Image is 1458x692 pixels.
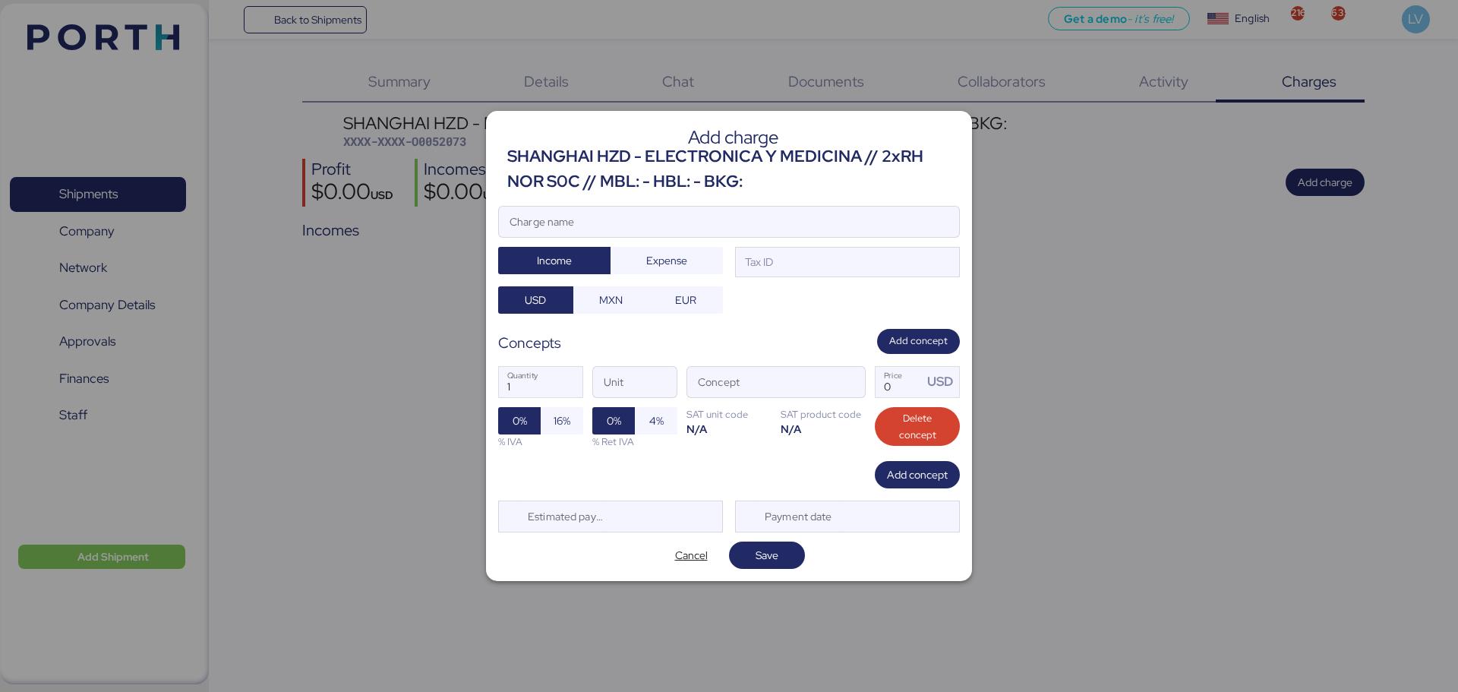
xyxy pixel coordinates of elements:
div: % Ret IVA [592,434,677,449]
button: Delete concept [875,407,960,447]
button: Add concept [877,329,960,354]
div: SAT product code [781,407,866,422]
button: Save [729,542,805,569]
span: EUR [675,291,696,309]
div: N/A [686,422,772,436]
span: 4% [649,412,664,430]
button: 0% [498,407,541,434]
button: Income [498,247,611,274]
span: Expense [646,251,687,270]
button: 4% [635,407,677,434]
div: SHANGHAI HZD - ELECTRONICA Y MEDICINA // 2xRH NOR S0C // MBL: - HBL: - BKG: [507,144,960,194]
span: 0% [607,412,621,430]
span: 0% [513,412,527,430]
div: % IVA [498,434,583,449]
button: EUR [648,286,723,314]
div: Concepts [498,332,561,354]
input: Unit [593,367,677,397]
div: SAT unit code [686,407,772,422]
span: MXN [599,291,623,309]
button: MXN [573,286,649,314]
span: Add concept [887,466,948,484]
div: Tax ID [742,254,773,270]
button: 16% [541,407,583,434]
input: Quantity [499,367,582,397]
span: Income [537,251,572,270]
span: USD [525,291,546,309]
span: 16% [554,412,570,430]
span: Add concept [889,333,948,349]
div: N/A [781,422,866,436]
button: USD [498,286,573,314]
button: Expense [611,247,723,274]
span: Cancel [675,546,708,564]
button: ConceptConcept [833,370,865,402]
button: 0% [592,407,635,434]
span: Save [756,546,778,564]
input: Concept [687,367,828,397]
button: Cancel [653,542,729,569]
button: Add concept [875,461,960,488]
input: Price [876,367,923,397]
input: Charge name [499,207,959,237]
span: Delete concept [887,410,948,444]
div: USD [927,372,959,391]
div: Add charge [507,131,960,144]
